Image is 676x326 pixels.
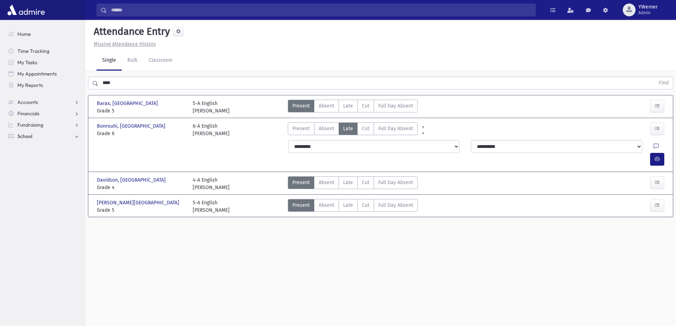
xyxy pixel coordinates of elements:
a: My Reports [3,79,85,91]
span: Present [292,102,310,110]
span: Absent [319,102,334,110]
span: Cut [362,125,369,132]
button: Find [655,77,673,89]
a: Home [3,28,85,40]
div: 5-A English [PERSON_NAME] [193,199,230,214]
span: Fundraising [17,122,43,128]
div: 5-A English [PERSON_NAME] [193,100,230,115]
a: Classroom [143,51,178,71]
span: School [17,133,32,139]
h5: Attendance Entry [91,26,170,38]
span: Time Tracking [17,48,49,54]
span: My Tasks [17,59,37,66]
span: Full Day Absent [378,125,413,132]
a: School [3,131,85,142]
div: AttTypes [288,100,418,115]
div: 6-A English [PERSON_NAME] [193,122,230,137]
div: 4-A English [PERSON_NAME] [193,176,230,191]
span: Barax, [GEOGRAPHIC_DATA] [97,100,159,107]
a: Time Tracking [3,45,85,57]
span: Late [343,201,353,209]
a: My Appointments [3,68,85,79]
div: AttTypes [288,176,418,191]
span: Bonrouhi, [GEOGRAPHIC_DATA] [97,122,167,130]
a: Fundraising [3,119,85,131]
span: Grade 4 [97,184,186,191]
div: AttTypes [288,199,418,214]
span: [PERSON_NAME][GEOGRAPHIC_DATA] [97,199,181,206]
a: Bulk [122,51,143,71]
span: Late [343,102,353,110]
span: Absent [319,179,334,186]
span: Late [343,179,353,186]
a: Single [97,51,122,71]
span: Accounts [17,99,38,105]
span: My Appointments [17,71,57,77]
span: Absent [319,201,334,209]
span: Grade 5 [97,206,186,214]
div: AttTypes [288,122,418,137]
span: Financials [17,110,39,117]
span: Late [343,125,353,132]
u: Missing Attendance History [94,41,156,47]
span: YWerner [638,4,658,10]
span: Cut [362,201,369,209]
span: Grade 5 [97,107,186,115]
input: Search [107,4,535,16]
a: My Tasks [3,57,85,68]
span: Absent [319,125,334,132]
img: AdmirePro [6,3,46,17]
span: Full Day Absent [378,102,413,110]
span: Present [292,125,310,132]
a: Accounts [3,96,85,108]
span: Full Day Absent [378,201,413,209]
span: Davidson, [GEOGRAPHIC_DATA] [97,176,167,184]
span: Home [17,31,31,37]
span: Present [292,201,310,209]
span: Grade 6 [97,130,186,137]
a: Financials [3,108,85,119]
span: Present [292,179,310,186]
span: Cut [362,102,369,110]
span: Admin [638,10,658,16]
span: My Reports [17,82,43,88]
span: Full Day Absent [378,179,413,186]
span: Cut [362,179,369,186]
a: Missing Attendance History [91,41,156,47]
